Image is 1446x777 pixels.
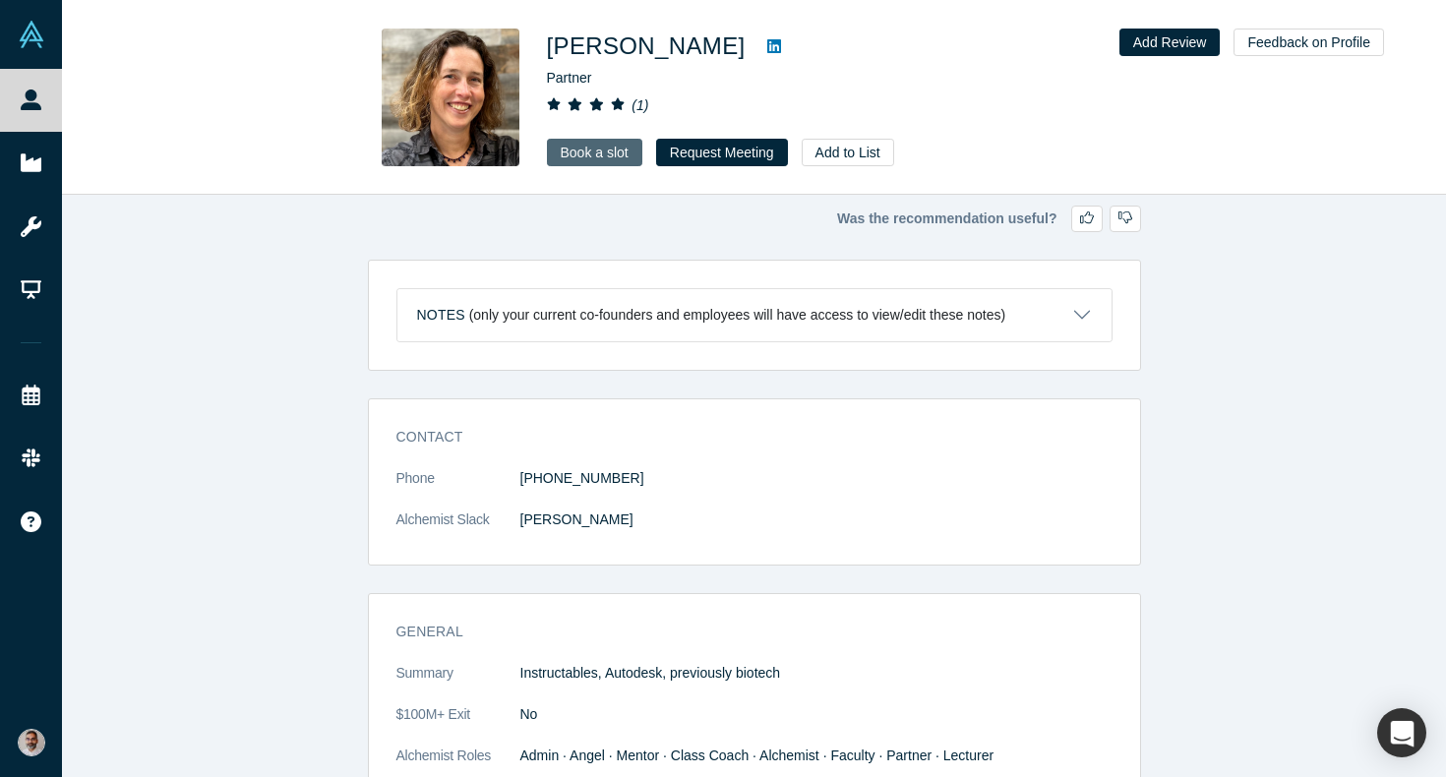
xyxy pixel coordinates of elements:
p: Instructables, Autodesk, previously biotech [520,663,1113,684]
dt: $100M+ Exit [396,704,520,746]
p: (only your current co-founders and employees will have access to view/edit these notes) [469,307,1006,324]
dd: [PERSON_NAME] [520,509,1113,530]
h3: Notes [417,305,465,326]
span: Partner [547,70,592,86]
button: Feedback on Profile [1234,29,1384,56]
img: Alchemist Vault Logo [18,21,45,48]
button: Request Meeting [656,139,788,166]
button: Add to List [802,139,894,166]
h3: General [396,622,1085,642]
dd: No [520,704,1113,725]
a: Book a slot [547,139,642,166]
h3: Contact [396,427,1085,448]
i: ( 1 ) [632,97,648,113]
h1: [PERSON_NAME] [547,29,746,64]
a: [PHONE_NUMBER] [520,470,644,486]
img: Christy Canida's Profile Image [382,29,519,166]
dt: Phone [396,468,520,509]
button: Notes (only your current co-founders and employees will have access to view/edit these notes) [397,289,1112,341]
dt: Summary [396,663,520,704]
button: Add Review [1119,29,1221,56]
dt: Alchemist Slack [396,509,520,551]
dd: Admin · Angel · Mentor · Class Coach · Alchemist · Faculty · Partner · Lecturer [520,746,1113,766]
img: Gotam Bhardwaj's Account [18,729,45,756]
div: Was the recommendation useful? [368,206,1141,232]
